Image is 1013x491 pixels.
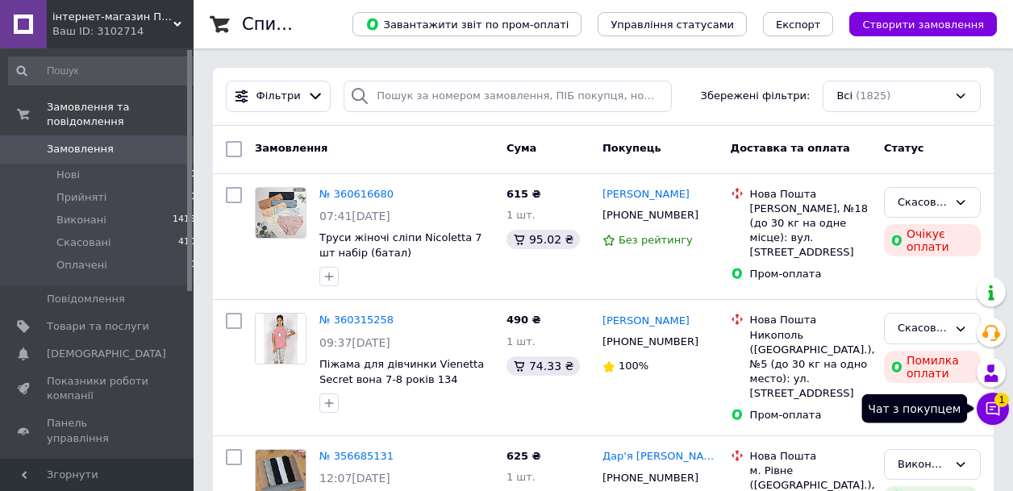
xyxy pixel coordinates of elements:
span: 0 [190,190,195,205]
div: [PERSON_NAME], №18 (до 30 кг на одне місце): вул. [STREET_ADDRESS] [750,202,871,260]
div: Скасовано [898,194,948,211]
span: Створити замовлення [862,19,984,31]
span: Експорт [776,19,821,31]
span: Прийняті [56,190,106,205]
span: Фільтри [256,89,301,104]
span: 410 [178,235,195,250]
span: Без рейтингу [619,234,693,246]
span: Показники роботи компанії [47,374,149,403]
button: Завантажити звіт по пром-оплаті [352,12,582,36]
div: Пром-оплата [750,267,871,281]
a: Створити замовлення [833,18,997,30]
div: Чат з покупцем [861,394,967,423]
span: Виконані [56,213,106,227]
span: 07:41[DATE] [319,210,390,223]
div: Нова Пошта [750,449,871,464]
span: 100% [619,360,648,372]
a: Піжама для дівчинки Vienetta Secret вона 7-8 років 134 [319,358,484,385]
span: 1 шт. [506,209,536,221]
span: Товари та послуги [47,319,149,334]
span: Збережені фільтри: [701,89,811,104]
input: Пошук за номером замовлення, ПІБ покупця, номером телефону, Email, номером накладної [344,81,672,112]
a: № 360616680 [319,188,394,200]
span: 1 шт. [506,335,536,347]
h1: Список замовлень [242,15,406,34]
div: Скасовано [898,320,948,337]
span: 1415 [173,213,195,227]
span: Замовлення та повідомлення [47,100,194,129]
a: [PERSON_NAME] [602,314,690,329]
span: 1 [994,393,1009,407]
img: Фото товару [256,188,306,238]
button: Управління статусами [598,12,747,36]
div: Нова Пошта [750,313,871,327]
a: № 356685131 [319,450,394,462]
span: Доставка та оплата [731,142,850,154]
span: інтернет-магазин Піжам-КА [52,10,173,24]
span: (1825) [856,89,890,102]
span: 1 шт. [506,471,536,483]
a: [PERSON_NAME] [602,187,690,202]
a: № 360315258 [319,314,394,326]
div: Помилка оплати [884,351,981,383]
div: 95.02 ₴ [506,230,580,249]
button: Створити замовлення [849,12,997,36]
span: Панель управління [47,416,149,445]
div: Ваш ID: 3102714 [52,24,194,39]
span: Статус [884,142,924,154]
div: [PHONE_NUMBER] [599,468,702,489]
span: Всі [836,89,853,104]
span: 0 [190,168,195,182]
span: Управління статусами [611,19,734,31]
div: Никополь ([GEOGRAPHIC_DATA].), №5 (до 30 кг на одно место): ул. [STREET_ADDRESS] [750,328,871,402]
button: Експорт [763,12,834,36]
button: Чат з покупцем1 [977,393,1009,425]
span: 12:07[DATE] [319,472,390,485]
span: Замовлення [255,142,327,154]
span: [DEMOGRAPHIC_DATA] [47,347,166,361]
span: Завантажити звіт по пром-оплаті [365,17,569,31]
span: 625 ₴ [506,450,541,462]
a: Дар'я [PERSON_NAME] [602,449,718,464]
div: Нова Пошта [750,187,871,202]
img: Фото товару [264,314,298,364]
div: Очікує оплати [884,224,981,256]
a: Фото товару [255,313,306,364]
span: Скасовані [56,235,111,250]
span: Замовлення [47,142,114,156]
span: 0 [190,258,195,273]
span: Повідомлення [47,292,125,306]
input: Пошук [8,56,197,85]
span: 09:37[DATE] [319,336,390,349]
span: Нові [56,168,80,182]
span: Покупець [602,142,661,154]
span: Cума [506,142,536,154]
div: 74.33 ₴ [506,356,580,376]
span: 615 ₴ [506,188,541,200]
a: Труси жіночі сліпи Nicoletta 7 шт набір (батал) [319,231,482,259]
span: Оплачені [56,258,107,273]
div: Пром-оплата [750,408,871,422]
div: [PHONE_NUMBER] [599,205,702,226]
a: Фото товару [255,187,306,239]
div: Виконано [898,456,948,473]
span: 490 ₴ [506,314,541,326]
div: [PHONE_NUMBER] [599,331,702,352]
